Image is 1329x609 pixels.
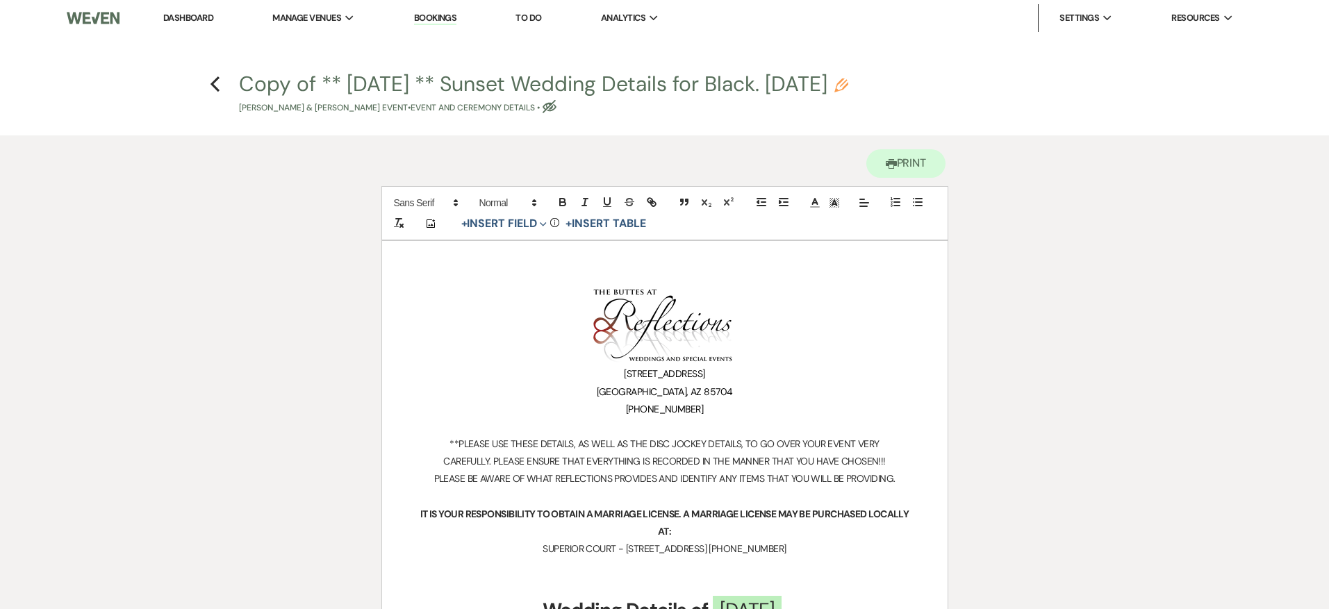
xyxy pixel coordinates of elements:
img: Logo.png [593,287,732,365]
button: Print [866,149,946,178]
button: Insert Field [456,215,552,232]
span: + [461,218,468,229]
a: Bookings [414,12,457,25]
span: + [566,218,572,229]
span: Resources [1171,11,1219,25]
button: +Insert Table [561,215,650,232]
p: CAREFULLY. PLEASE ENSURE THAT EVERYTHING IS RECORDED IN THE MANNER THAT YOU HAVE CHOSEN!!! [415,453,914,470]
span: Text Color [805,194,825,211]
button: Copy of ** [DATE] ** Sunset Wedding Details for Black. [DATE][PERSON_NAME] & [PERSON_NAME] Event•... [239,74,848,115]
img: Weven Logo [67,3,119,33]
span: Text Background Color [825,194,844,211]
span: [STREET_ADDRESS] [624,367,704,380]
a: To Do [515,12,541,24]
span: Manage Venues [272,11,341,25]
span: [GEOGRAPHIC_DATA], AZ 85704 [597,385,733,398]
a: Dashboard [163,12,213,24]
span: Header Formats [473,194,541,211]
p: SUPERIOR COURT - [STREET_ADDRESS] [PHONE_NUMBER] [415,540,914,558]
p: **PLEASE USE THESE DETAILS, AS WELL AS THE DISC JOCKEY DETAILS, TO GO OVER YOUR EVENT VERY [415,435,914,453]
span: Settings [1059,11,1099,25]
span: [PHONE_NUMBER] [626,403,703,415]
span: Analytics [601,11,645,25]
strong: IT IS YOUR RESPONSIBILITY TO OBTAIN A MARRIAGE LICENSE. A MARRIAGE LICENSE MAY BE PURCHASED LOCAL... [420,508,911,537]
p: PLEASE BE AWARE OF WHAT REFLECTIONS PROVIDES AND IDENTIFY ANY ITEMS THAT YOU WILL BE PROVIDING. [415,470,914,487]
p: [PERSON_NAME] & [PERSON_NAME] Event • Event and Ceremony Details • [239,101,848,115]
span: Alignment [855,194,874,211]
